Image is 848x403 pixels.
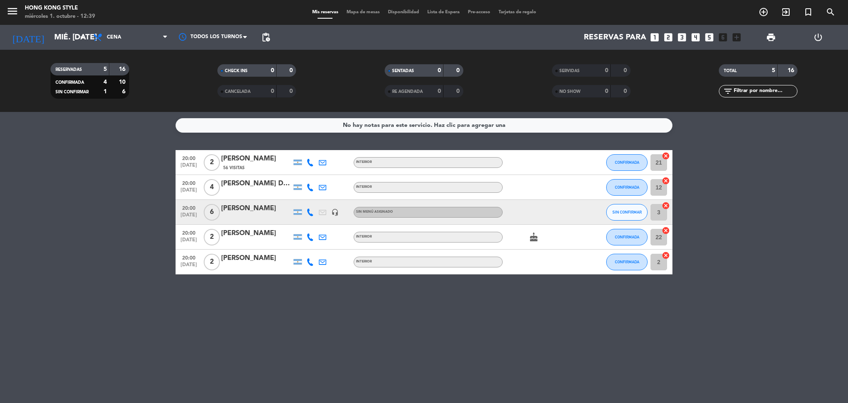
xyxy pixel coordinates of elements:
[813,32,823,42] i: power_settings_new
[178,252,199,262] span: 20:00
[55,68,82,72] span: RESERVADAS
[104,66,107,72] strong: 5
[662,201,670,210] i: cancel
[718,32,728,43] i: looks_6
[178,187,199,197] span: [DATE]
[606,229,648,245] button: CONFIRMADA
[271,88,274,94] strong: 0
[6,5,19,20] button: menu
[204,254,220,270] span: 2
[289,88,294,94] strong: 0
[662,226,670,235] i: cancel
[342,10,384,15] span: Mapa de mesas
[356,160,372,164] span: INTERIOR
[766,32,776,42] span: print
[25,4,95,12] div: HONG KONG STYLE
[178,237,199,247] span: [DATE]
[803,7,813,17] i: turned_in_not
[606,204,648,221] button: SIN CONFIRMAR
[178,203,199,212] span: 20:00
[6,5,19,17] i: menu
[704,32,715,43] i: looks_5
[438,88,441,94] strong: 0
[104,79,107,85] strong: 4
[223,165,245,171] span: 56 Visitas
[119,66,127,72] strong: 16
[221,228,291,239] div: [PERSON_NAME]
[271,68,274,73] strong: 0
[662,177,670,185] i: cancel
[464,10,494,15] span: Pre-acceso
[178,163,199,172] span: [DATE]
[204,154,220,171] span: 2
[25,12,95,21] div: miércoles 1. octubre - 12:39
[221,253,291,264] div: [PERSON_NAME]
[343,121,506,130] div: No hay notas para este servicio. Haz clic para agregar una
[494,10,540,15] span: Tarjetas de regalo
[356,235,372,238] span: INTERIOR
[221,203,291,214] div: [PERSON_NAME]
[723,86,733,96] i: filter_list
[584,33,646,42] span: Reservas para
[289,68,294,73] strong: 0
[225,90,251,94] span: CANCELADA
[225,69,248,73] span: CHECK INS
[624,68,629,73] strong: 0
[724,69,737,73] span: TOTAL
[733,87,797,96] input: Filtrar por nombre...
[605,88,608,94] strong: 0
[772,68,775,73] strong: 5
[615,185,639,189] span: CONFIRMADA
[559,90,581,94] span: NO SHOW
[356,210,393,214] span: Sin menú asignado
[615,160,639,165] span: CONFIRMADA
[605,68,608,73] strong: 0
[677,32,687,43] i: looks_3
[104,89,107,95] strong: 1
[107,34,121,40] span: Cena
[759,7,768,17] i: add_circle_outline
[624,88,629,94] strong: 0
[690,32,701,43] i: looks_4
[122,89,127,95] strong: 6
[221,153,291,164] div: [PERSON_NAME]
[356,185,372,189] span: INTERIOR
[204,179,220,196] span: 4
[55,90,89,94] span: SIN CONFIRMAR
[384,10,423,15] span: Disponibilidad
[606,254,648,270] button: CONFIRMADA
[119,79,127,85] strong: 10
[456,68,461,73] strong: 0
[77,32,87,42] i: arrow_drop_down
[178,178,199,187] span: 20:00
[392,90,423,94] span: RE AGENDADA
[781,7,791,17] i: exit_to_app
[529,232,539,242] i: cake
[662,251,670,260] i: cancel
[356,260,372,263] span: INTERIOR
[261,32,271,42] span: pending_actions
[649,32,660,43] i: looks_one
[662,152,670,160] i: cancel
[663,32,674,43] i: looks_two
[788,68,796,73] strong: 16
[456,88,461,94] strong: 0
[178,153,199,163] span: 20:00
[423,10,464,15] span: Lista de Espera
[204,204,220,221] span: 6
[826,7,836,17] i: search
[308,10,342,15] span: Mis reservas
[615,235,639,239] span: CONFIRMADA
[606,154,648,171] button: CONFIRMADA
[392,69,414,73] span: SENTADAS
[731,32,742,43] i: add_box
[221,178,291,189] div: [PERSON_NAME] DEL [PERSON_NAME]
[6,28,50,46] i: [DATE]
[204,229,220,245] span: 2
[795,25,842,50] div: LOG OUT
[559,69,580,73] span: SERVIDAS
[606,179,648,196] button: CONFIRMADA
[55,80,84,85] span: CONFIRMADA
[438,68,441,73] strong: 0
[178,228,199,237] span: 20:00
